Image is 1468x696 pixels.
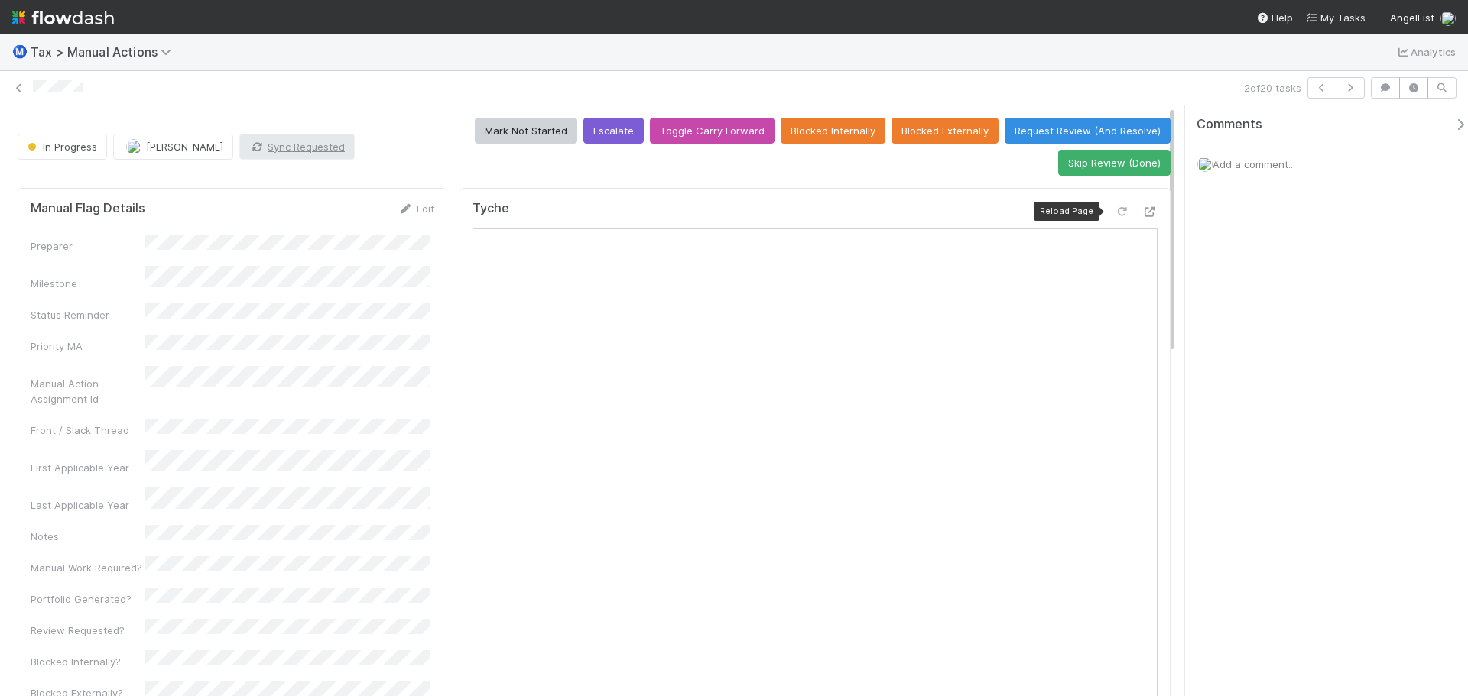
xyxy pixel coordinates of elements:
span: Tax > Manual Actions [31,44,179,60]
div: Front / Slack Thread [31,422,145,438]
button: Skip Review (Done) [1058,150,1171,176]
span: AngelList [1390,11,1434,24]
h5: Tyche [473,201,509,216]
button: Blocked Externally [892,118,999,144]
img: logo-inverted-e16ddd16eac7371096b0.svg [12,5,114,31]
div: Review Requested? [31,623,145,638]
span: 2 of 20 tasks [1244,80,1301,95]
button: Toggle Carry Forward [650,118,775,144]
span: Add a comment... [1213,158,1295,170]
img: avatar_c8e523dd-415a-4cf0-87a3-4b787501e7b6.png [1440,11,1456,26]
span: [PERSON_NAME] [146,141,223,153]
div: Milestone [31,276,145,291]
div: Priority MA [31,338,145,354]
div: Status Reminder [31,307,145,322]
button: Escalate [583,118,644,144]
div: Manual Work Required? [31,560,145,575]
span: Ⓜ️ [12,45,28,58]
h5: Manual Flag Details [31,201,145,216]
a: My Tasks [1305,10,1366,25]
img: avatar_c8e523dd-415a-4cf0-87a3-4b787501e7b6.png [126,139,141,154]
button: Request Review (And Resolve) [1005,118,1171,144]
span: Comments [1197,117,1262,132]
div: Notes [31,529,145,544]
div: Last Applicable Year [31,497,145,513]
span: My Tasks [1305,11,1366,24]
div: Help [1256,10,1293,25]
img: avatar_c8e523dd-415a-4cf0-87a3-4b787501e7b6.png [1197,157,1213,172]
div: First Applicable Year [31,460,145,475]
div: Preparer [31,238,145,254]
a: Analytics [1395,43,1456,61]
button: Blocked Internally [781,118,885,144]
button: Mark Not Started [475,118,577,144]
div: Blocked Internally? [31,654,145,669]
div: Manual Action Assignment Id [31,376,145,406]
div: Portfolio Generated? [31,591,145,607]
a: Edit [398,202,434,215]
button: [PERSON_NAME] [113,134,233,160]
